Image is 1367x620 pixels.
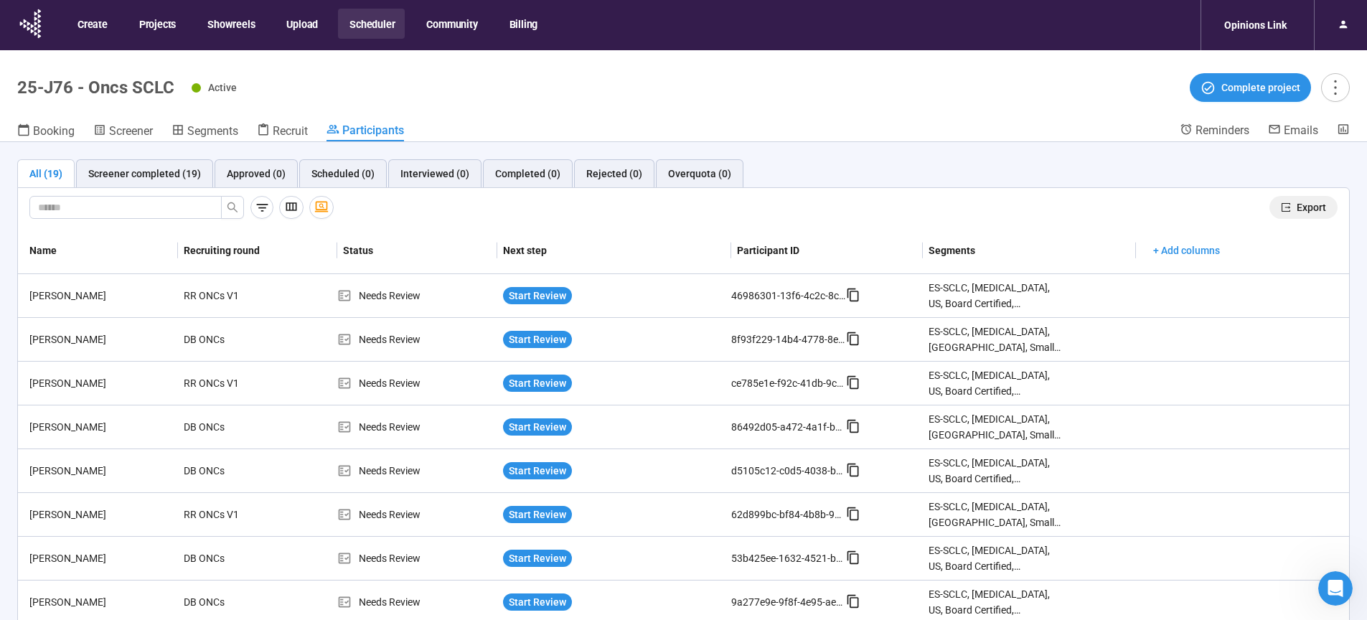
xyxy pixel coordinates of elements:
[178,588,286,616] div: DB ONCs
[1216,11,1295,39] div: Opinions Link
[11,303,276,336] div: Voxbotme 🤖 👋 says…
[311,166,375,182] div: Scheduled (0)
[1284,123,1318,137] span: Emails
[1190,73,1311,102] button: Complete project
[178,457,286,484] div: DB ONCs
[929,280,1061,311] div: ES-SCLC, [MEDICAL_DATA], US, Board Certified, Oncologist, Small Cell
[503,550,572,567] button: Start Review
[337,594,497,610] div: Needs Review
[246,464,269,487] button: Send a message…
[509,332,566,347] span: Start Review
[495,166,560,182] div: Completed (0)
[503,506,572,523] button: Start Review
[9,6,37,33] button: go back
[415,9,487,39] button: Community
[509,550,566,566] span: Start Review
[34,116,118,127] b: Custom quotas
[225,6,252,33] button: Home
[91,469,103,481] button: Start recording
[929,367,1061,399] div: ES-SCLC, [MEDICAL_DATA], US, Board Certified, Oncologist, Small Cell
[128,9,186,39] button: Projects
[509,594,566,610] span: Start Review
[337,550,497,566] div: Needs Review
[1142,239,1231,262] button: + Add columns
[1221,80,1300,95] span: Complete project
[731,507,846,522] div: 62d899bc-bf84-4b8b-908d-76cb443c75f9
[178,326,286,353] div: DB ONCs
[187,124,238,138] span: Segments
[221,196,244,219] button: search
[24,507,178,522] div: [PERSON_NAME]
[929,455,1061,487] div: ES-SCLC, [MEDICAL_DATA], US, Board Certified, Oncologist, Small Cell
[497,227,731,274] th: Next step
[45,469,57,481] button: Gif picker
[33,124,75,138] span: Booking
[731,288,846,304] div: 46986301-13f6-4c2c-8cb7-28288aad8edf
[18,227,178,274] th: Name
[509,419,566,435] span: Start Review
[1269,196,1338,219] button: exportExport
[1180,123,1249,140] a: Reminders
[273,124,308,138] span: Recruit
[34,145,264,172] li: - Increase only (cannot decrease)
[68,469,80,481] button: Upload attachment
[88,166,201,182] div: Screener completed (19)
[509,375,566,391] span: Start Review
[337,288,497,304] div: Needs Review
[178,282,286,309] div: RR ONCs V1
[668,166,731,182] div: Overquota (0)
[929,586,1061,618] div: ES-SCLC, [MEDICAL_DATA], US, Board Certified, Oncologist, Small Cell
[24,332,178,347] div: [PERSON_NAME]
[29,166,62,182] div: All (19)
[337,332,497,347] div: Needs Review
[24,375,178,391] div: [PERSON_NAME]
[70,7,158,18] h1: Voxbotme 🤖 👋
[34,146,101,157] b: Sample size
[178,413,286,441] div: DB ONCs
[70,18,179,32] p: The team can also help
[227,202,238,213] span: search
[327,123,404,141] a: Participants
[208,82,237,93] span: Active
[1195,123,1249,137] span: Reminders
[11,336,276,455] div: Voxbotme 🤖 👋 says…
[1297,199,1326,215] span: Export
[337,227,497,274] th: Status
[34,72,166,83] b: Demographic targeting
[24,288,178,304] div: [PERSON_NAME]
[24,419,178,435] div: [PERSON_NAME]
[503,287,572,304] button: Start Review
[731,594,846,610] div: 9a277e9e-9f8f-4e95-aea7-1feb6d0c31a3
[11,336,235,423] div: If you need any more help with your screener or project setup, I'm here to assist! Would you like...
[34,115,264,141] li: - Adjust percentages in existing quota cells (must total 100%)
[929,324,1061,355] div: ES-SCLC, [MEDICAL_DATA], [GEOGRAPHIC_DATA], Small Cell
[109,124,153,138] span: Screener
[1281,202,1291,212] span: export
[24,594,178,610] div: [PERSON_NAME]
[23,179,229,191] b: What you CANNOT edit while active:
[503,593,572,611] button: Start Review
[41,8,64,31] img: Profile image for Voxbotme 🤖 👋
[503,331,572,348] button: Start Review
[178,227,338,274] th: Recruiting round
[23,250,264,293] div: For major screener changes, you'd need to duplicate the project, make your edits, and resubmit be...
[509,288,566,304] span: Start Review
[731,419,846,435] div: 86492d05-a472-4a1f-b39a-5e543717e25a
[275,9,328,39] button: Upload
[923,227,1136,274] th: Segments
[929,499,1061,530] div: ES-SCLC, [MEDICAL_DATA], [GEOGRAPHIC_DATA], Small Cell
[1318,571,1353,606] iframe: Intercom live chat
[503,462,572,479] button: Start Review
[1268,123,1318,140] a: Emails
[23,344,224,415] div: If you need any more help with your screener or project setup, I'm here to assist! Would you like...
[929,542,1061,574] div: ES-SCLC, [MEDICAL_DATA], US, Board Certified, Oncologist, Small Cell
[178,501,286,528] div: RR ONCs V1
[337,463,497,479] div: Needs Review
[17,77,174,98] h1: 25-J76 - Oncs SCLC
[400,166,469,182] div: Interviewed (0)
[23,311,194,326] div: Is that what you were looking for?
[731,550,846,566] div: 53b425ee-1632-4521-b469-8f99b22ae95c
[22,470,34,482] button: Emoji picker
[24,463,178,479] div: [PERSON_NAME]
[23,50,205,62] b: What you CAN edit while active:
